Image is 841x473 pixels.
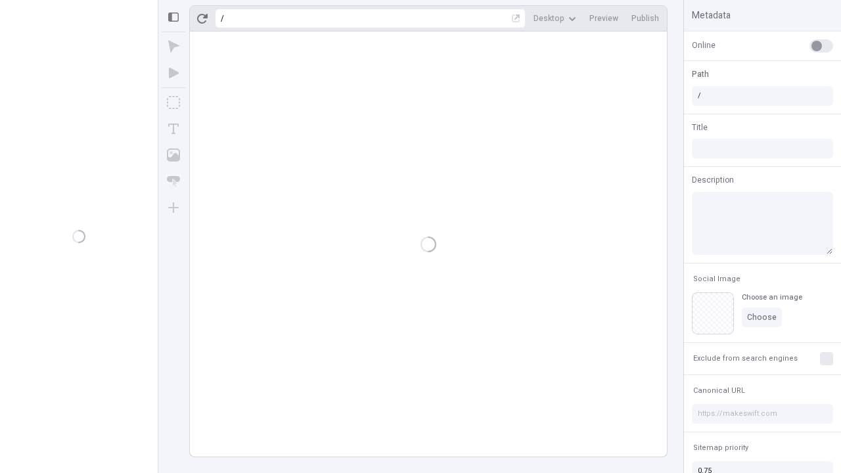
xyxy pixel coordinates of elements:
button: Box [162,91,185,114]
span: Publish [631,13,659,24]
span: Choose [747,312,777,323]
span: Exclude from search engines [693,353,798,363]
button: Exclude from search engines [691,351,800,367]
span: Desktop [534,13,564,24]
button: Sitemap priority [691,440,751,456]
button: Canonical URL [691,383,748,399]
span: Social Image [693,274,740,284]
span: Canonical URL [693,386,745,395]
button: Button [162,169,185,193]
button: Preview [584,9,624,28]
button: Desktop [528,9,581,28]
div: Choose an image [742,292,802,302]
input: https://makeswift.com [692,404,833,424]
span: Preview [589,13,618,24]
button: Text [162,117,185,141]
button: Publish [626,9,664,28]
span: Sitemap priority [693,443,748,453]
button: Image [162,143,185,167]
button: Choose [742,307,782,327]
span: Title [692,122,708,133]
span: Path [692,68,709,80]
button: Social Image [691,271,743,287]
span: Description [692,174,734,186]
div: / [221,13,224,24]
span: Online [692,39,716,51]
